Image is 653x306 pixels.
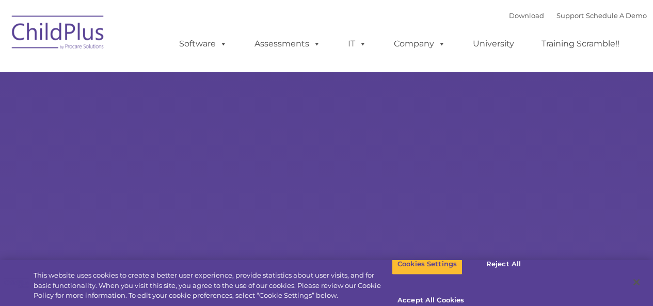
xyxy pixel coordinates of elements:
button: Cookies Settings [392,253,463,275]
a: Company [384,34,456,54]
a: University [463,34,524,54]
div: This website uses cookies to create a better user experience, provide statistics about user visit... [34,270,392,301]
a: Assessments [244,34,331,54]
a: Software [169,34,237,54]
a: Schedule A Demo [586,11,647,20]
a: Download [509,11,544,20]
a: Support [556,11,584,20]
img: ChildPlus by Procare Solutions [7,8,110,60]
a: IT [338,34,377,54]
a: Training Scramble!! [531,34,630,54]
button: Reject All [471,253,536,275]
button: Close [625,271,648,294]
font: | [509,11,647,20]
